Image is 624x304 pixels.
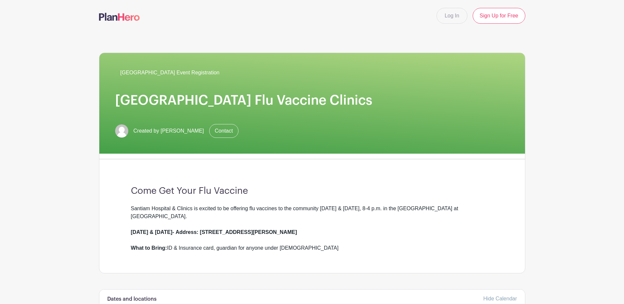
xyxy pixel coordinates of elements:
[473,8,525,24] a: Sign Up for Free
[120,69,220,77] span: [GEOGRAPHIC_DATA] Event Registration
[131,205,493,252] div: Santiam Hospital & Clinics is excited to be offering flu vaccines to the community [DATE] & [DATE...
[115,124,128,138] img: default-ce2991bfa6775e67f084385cd625a349d9dcbb7a52a09fb2fda1e96e2d18dcdb.png
[483,296,517,301] a: Hide Calendar
[131,229,297,251] strong: Address: [STREET_ADDRESS][PERSON_NAME] What to Bring:
[107,296,157,302] h6: Dates and locations
[437,8,467,24] a: Log In
[209,124,238,138] a: Contact
[131,186,493,197] h3: Come Get Your Flu Vaccine
[99,13,140,21] img: logo-507f7623f17ff9eddc593b1ce0a138ce2505c220e1c5a4e2b4648c50719b7d32.svg
[131,229,174,235] strong: [DATE] & [DATE]-
[134,127,204,135] span: Created by [PERSON_NAME]
[115,92,509,108] h1: [GEOGRAPHIC_DATA] Flu Vaccine Clinics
